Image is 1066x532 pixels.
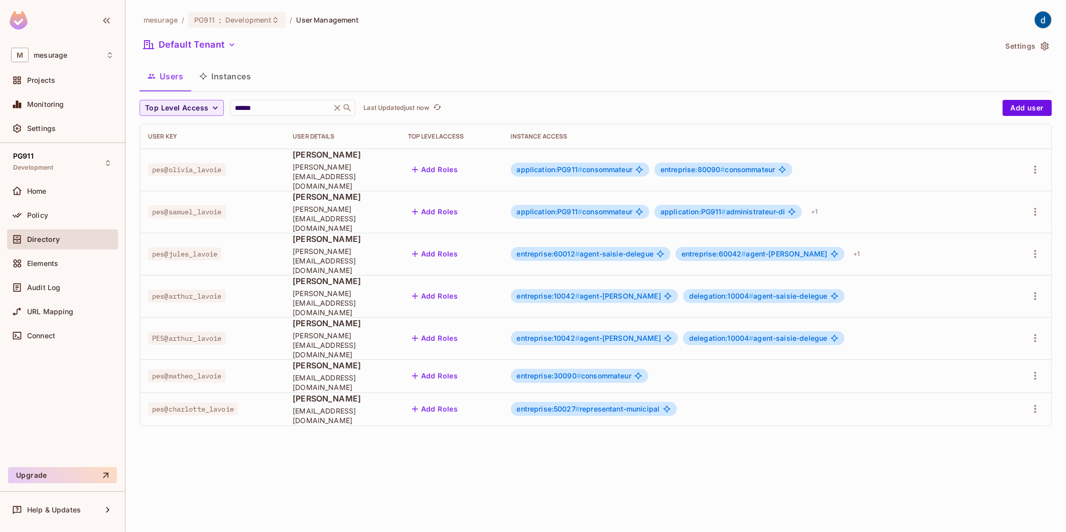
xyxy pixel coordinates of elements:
span: Workspace: mesurage [34,51,67,59]
span: [PERSON_NAME][EMAIL_ADDRESS][DOMAIN_NAME] [293,331,391,359]
span: pes@olivia_lavoie [148,163,226,176]
span: refresh [433,103,442,113]
span: # [742,249,746,258]
span: pes@jules_lavoie [148,247,221,260]
span: Connect [27,332,55,340]
span: [PERSON_NAME][EMAIL_ADDRESS][DOMAIN_NAME] [293,289,391,317]
span: # [578,207,582,216]
div: + 1 [850,246,864,262]
span: pes@samuel_lavoie [148,205,226,218]
span: Development [13,164,54,172]
span: # [749,292,753,300]
span: consommateur [660,166,775,174]
span: Settings [27,124,56,132]
button: refresh [431,102,443,114]
span: PG911 [194,15,215,25]
span: agent-saisie-delegue [689,292,828,300]
span: Click to refresh data [429,102,443,114]
span: Home [27,187,47,195]
span: agent-saisie-delegue [517,250,654,258]
span: agent-[PERSON_NAME] [517,334,661,342]
span: application:PG911 [660,207,726,216]
span: application:PG911 [517,207,583,216]
span: # [721,165,725,174]
span: consommateur [517,372,631,380]
span: entreprise:50027 [517,405,580,413]
span: Policy [27,211,48,219]
span: [PERSON_NAME] [293,360,391,371]
span: Elements [27,259,58,268]
span: administrateur-di [660,208,785,216]
span: entreprise:10042 [517,334,580,342]
div: + 1 [807,204,822,220]
button: Add Roles [408,330,462,346]
span: agent-[PERSON_NAME] [517,292,661,300]
button: Add Roles [408,368,462,384]
span: Directory [27,235,60,243]
span: application:PG911 [517,165,583,174]
button: Instances [191,64,259,89]
span: pes@matheo_lavoie [148,369,226,382]
button: Add Roles [408,246,462,262]
div: User Details [293,132,391,141]
span: representant-municipal [517,405,660,413]
span: [PERSON_NAME] [293,149,391,160]
span: # [575,405,580,413]
div: User Key [148,132,277,141]
span: entreprise:80090 [660,165,725,174]
div: Top Level Access [408,132,495,141]
span: [PERSON_NAME] [293,318,391,329]
span: entreprise:60042 [682,249,746,258]
span: # [577,371,581,380]
span: # [575,292,580,300]
span: [PERSON_NAME] [293,276,391,287]
button: Add Roles [408,204,462,220]
li: / [182,15,184,25]
p: Last Updated just now [363,104,429,112]
img: dev 911gcl [1035,12,1051,28]
span: Projects [27,76,55,84]
span: pes@charlotte_lavoie [148,403,238,416]
span: : [218,16,222,24]
button: Settings [1002,38,1052,54]
span: pes@arthur_lavoie [148,290,226,303]
span: entreprise:30090 [517,371,582,380]
span: # [749,334,753,342]
span: Top Level Access [145,102,208,114]
span: URL Mapping [27,308,74,316]
span: consommateur [517,166,633,174]
span: the active workspace [144,15,178,25]
span: # [575,334,580,342]
button: Add user [1003,100,1052,116]
span: # [575,249,580,258]
img: SReyMgAAAABJRU5ErkJggg== [10,11,28,30]
span: [PERSON_NAME] [293,191,391,202]
span: Help & Updates [27,506,81,514]
button: Add Roles [408,162,462,178]
span: [PERSON_NAME][EMAIL_ADDRESS][DOMAIN_NAME] [293,162,391,191]
span: Audit Log [27,284,60,292]
span: M [11,48,29,62]
span: [EMAIL_ADDRESS][DOMAIN_NAME] [293,373,391,392]
span: entreprise:10042 [517,292,580,300]
span: # [578,165,582,174]
span: [PERSON_NAME][EMAIL_ADDRESS][DOMAIN_NAME] [293,204,391,233]
span: entreprise:60012 [517,249,580,258]
span: PG911 [13,152,34,160]
button: Top Level Access [140,100,224,116]
span: agent-saisie-delegue [689,334,828,342]
span: agent-[PERSON_NAME] [682,250,827,258]
span: [PERSON_NAME] [293,233,391,244]
span: [EMAIL_ADDRESS][DOMAIN_NAME] [293,406,391,425]
button: Add Roles [408,288,462,304]
span: delegation:10004 [689,292,754,300]
span: [PERSON_NAME] [293,393,391,404]
span: Monitoring [27,100,64,108]
span: # [722,207,726,216]
span: [PERSON_NAME][EMAIL_ADDRESS][DOMAIN_NAME] [293,246,391,275]
span: PES@arthur_lavoie [148,332,226,345]
button: Upgrade [8,467,117,483]
div: Instance Access [511,132,1000,141]
li: / [290,15,292,25]
span: Development [225,15,272,25]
